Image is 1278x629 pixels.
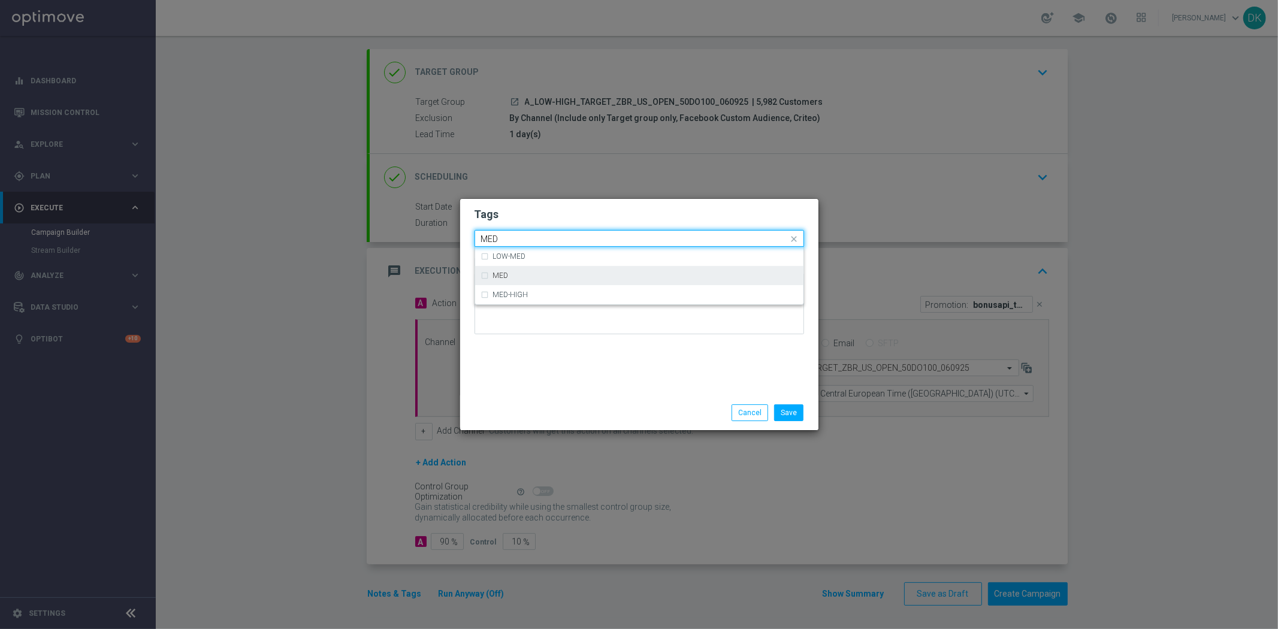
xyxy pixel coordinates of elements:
label: MED [493,272,509,279]
div: MED-HIGH [481,285,797,304]
button: Cancel [732,404,768,421]
ng-select: A, LOW [475,230,804,247]
button: Save [774,404,803,421]
div: LOW-MED [481,247,797,266]
label: MED-HIGH [493,291,528,298]
h2: Tags [475,207,804,222]
label: LOW-MED [493,253,526,260]
div: MED [481,266,797,285]
ng-dropdown-panel: Options list [475,247,804,305]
